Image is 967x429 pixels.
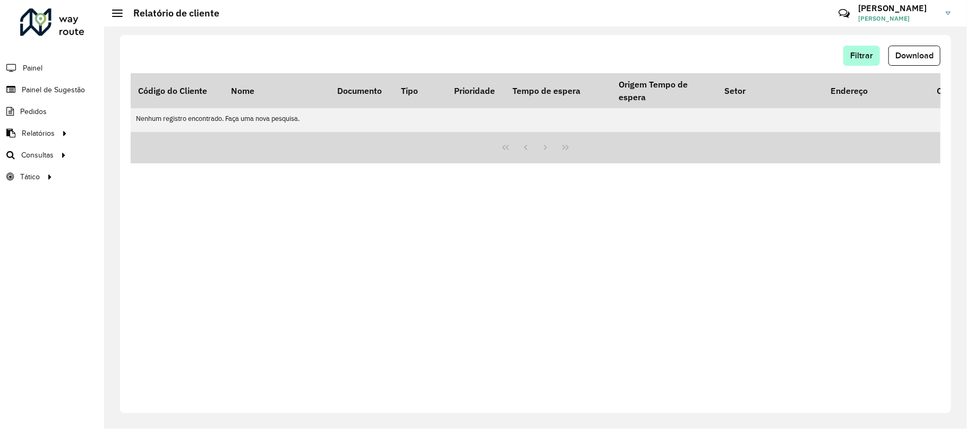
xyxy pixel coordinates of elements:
[858,3,938,13] h3: [PERSON_NAME]
[21,150,54,161] span: Consultas
[824,73,930,108] th: Endereço
[131,73,224,108] th: Código do Cliente
[20,106,47,117] span: Pedidos
[20,171,40,182] span: Tático
[611,73,717,108] th: Origem Tempo de espera
[22,128,55,139] span: Relatórios
[22,84,85,95] span: Painel de Sugestão
[123,7,219,19] h2: Relatório de cliente
[330,73,393,108] th: Documento
[888,46,940,66] button: Download
[833,2,855,25] a: Contato Rápido
[505,73,611,108] th: Tempo de espera
[393,73,447,108] th: Tipo
[895,51,934,60] span: Download
[850,51,873,60] span: Filtrar
[858,14,938,23] span: [PERSON_NAME]
[23,63,42,74] span: Painel
[843,46,880,66] button: Filtrar
[717,73,824,108] th: Setor
[224,73,330,108] th: Nome
[447,73,505,108] th: Prioridade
